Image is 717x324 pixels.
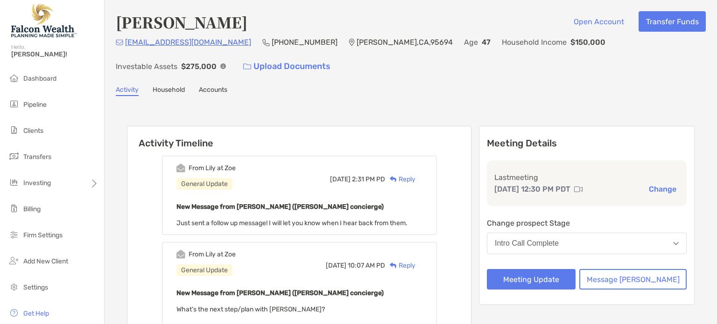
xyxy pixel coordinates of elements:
[153,86,185,96] a: Household
[8,281,20,292] img: settings icon
[8,72,20,83] img: dashboard icon
[11,4,77,37] img: Falcon Wealth Planning Logo
[23,153,51,161] span: Transfers
[487,269,576,290] button: Meeting Update
[330,175,351,183] span: [DATE]
[116,61,177,72] p: Investable Assets
[487,217,687,229] p: Change prospect Stage
[243,63,251,70] img: button icon
[494,183,570,195] p: [DATE] 12:30 PM PDT
[199,86,227,96] a: Accounts
[639,11,706,32] button: Transfer Funds
[390,176,397,182] img: Reply icon
[23,75,56,83] span: Dashboard
[673,242,679,245] img: Open dropdown arrow
[574,186,583,193] img: communication type
[482,36,491,48] p: 47
[326,262,346,269] span: [DATE]
[176,219,408,227] span: Just sent a follow up message! I will let you know when I hear back from them.
[116,11,247,33] h4: [PERSON_NAME]
[176,289,384,297] b: New Message from [PERSON_NAME] ([PERSON_NAME] concierge)
[23,179,51,187] span: Investing
[352,175,385,183] span: 2:31 PM PD
[116,40,123,45] img: Email Icon
[8,255,20,266] img: add_new_client icon
[570,36,605,48] p: $150,000
[176,250,185,259] img: Event icon
[23,205,41,213] span: Billing
[11,50,98,58] span: [PERSON_NAME]!
[23,257,68,265] span: Add New Client
[357,36,453,48] p: [PERSON_NAME] , CA , 95694
[176,164,185,172] img: Event icon
[579,269,687,290] button: Message [PERSON_NAME]
[127,126,471,149] h6: Activity Timeline
[494,172,679,183] p: Last meeting
[348,262,385,269] span: 10:07 AM PD
[385,174,415,184] div: Reply
[23,231,63,239] span: Firm Settings
[8,229,20,240] img: firm-settings icon
[390,262,397,269] img: Reply icon
[8,124,20,136] img: clients icon
[181,61,217,72] p: $275,000
[8,177,20,188] img: investing icon
[176,203,384,211] b: New Message from [PERSON_NAME] ([PERSON_NAME] concierge)
[116,86,139,96] a: Activity
[176,178,232,190] div: General Update
[385,261,415,270] div: Reply
[23,127,43,135] span: Clients
[487,138,687,149] p: Meeting Details
[262,39,270,46] img: Phone Icon
[464,36,478,48] p: Age
[220,63,226,69] img: Info Icon
[502,36,567,48] p: Household Income
[646,184,679,194] button: Change
[8,151,20,162] img: transfers icon
[176,305,325,313] span: What's the next step/plan with [PERSON_NAME]?
[349,39,355,46] img: Location Icon
[23,283,48,291] span: Settings
[176,264,232,276] div: General Update
[8,98,20,110] img: pipeline icon
[566,11,631,32] button: Open Account
[8,307,20,318] img: get-help icon
[487,233,687,254] button: Intro Call Complete
[189,250,236,258] div: From Lily at Zoe
[237,56,337,76] a: Upload Documents
[495,239,559,248] div: Intro Call Complete
[8,203,20,214] img: billing icon
[189,164,236,172] div: From Lily at Zoe
[23,310,49,317] span: Get Help
[125,36,251,48] p: [EMAIL_ADDRESS][DOMAIN_NAME]
[272,36,337,48] p: [PHONE_NUMBER]
[23,101,47,109] span: Pipeline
